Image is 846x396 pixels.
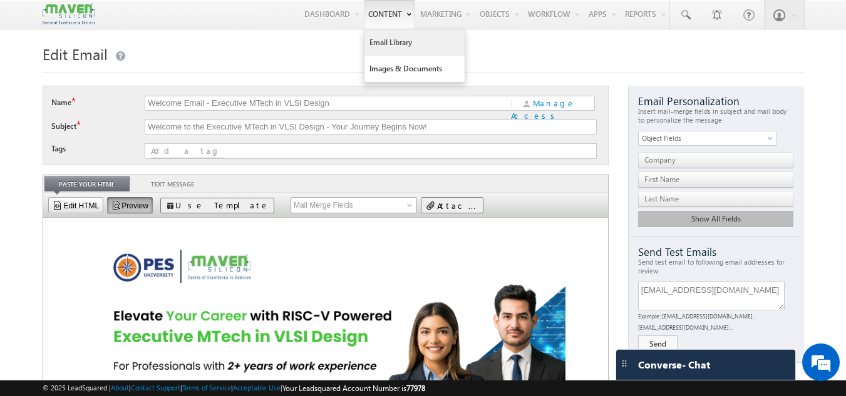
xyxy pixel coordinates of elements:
[43,44,108,64] span: Edit Email
[282,383,425,393] span: Your Leadsquared Account Number is
[421,197,483,213] button: Attach File
[170,307,227,324] em: Start Chat
[233,383,281,392] a: Acceptable Use
[364,56,465,82] a: Images & Documents
[16,116,229,297] textarea: Type your message and hit 'Enter'
[639,133,762,144] span: Object Fields
[638,191,794,207] span: Last Name
[638,131,777,146] a: Object Fields
[131,383,180,392] a: Contact Support
[160,198,274,213] button: Use Template
[51,96,131,108] label: Name
[511,101,518,104] span: |
[48,197,104,213] a: Edit HTML
[65,66,210,82] div: Chat with us now
[400,199,416,211] a: Show All Items
[107,197,153,213] a: Preview
[21,66,53,82] img: d_60004797649_company_0_60004797649
[638,107,794,124] div: Insert mail-merge fields in subject and mail body to personalize the message
[51,143,131,155] label: Tags
[44,176,130,191] a: Paste your HTML
[151,145,224,158] input: Add a tag
[43,3,95,25] img: Custom Logo
[619,358,629,368] img: carter-drag
[638,335,678,353] button: Send
[130,176,215,191] a: Text Message
[638,258,794,275] div: Send test email to following email addresses for review
[638,211,794,227] div: Show All Fields
[638,152,794,168] span: Company
[205,6,235,36] div: Minimize live chat window
[51,119,131,132] label: Subject
[638,310,794,333] div: Example: [EMAIL_ADDRESS][DOMAIN_NAME],[EMAIL_ADDRESS][DOMAIN_NAME]...
[43,8,522,248] img: Executive MTech VLSI Design
[111,383,129,392] a: About
[638,171,794,188] span: First Name
[406,383,425,393] span: 77978
[510,96,596,111] div: Manage Access
[182,383,231,392] a: Terms of Service
[638,96,794,107] div: Email Personalization
[638,246,794,258] div: Send Test Emails
[291,197,417,213] input: Mail Merge Fields
[175,200,269,210] span: Use Template
[364,29,465,56] a: Email Library
[437,200,518,211] span: Attach File
[638,359,710,370] span: Converse - Chat
[43,382,425,394] span: © 2025 LeadSquared | | | | |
